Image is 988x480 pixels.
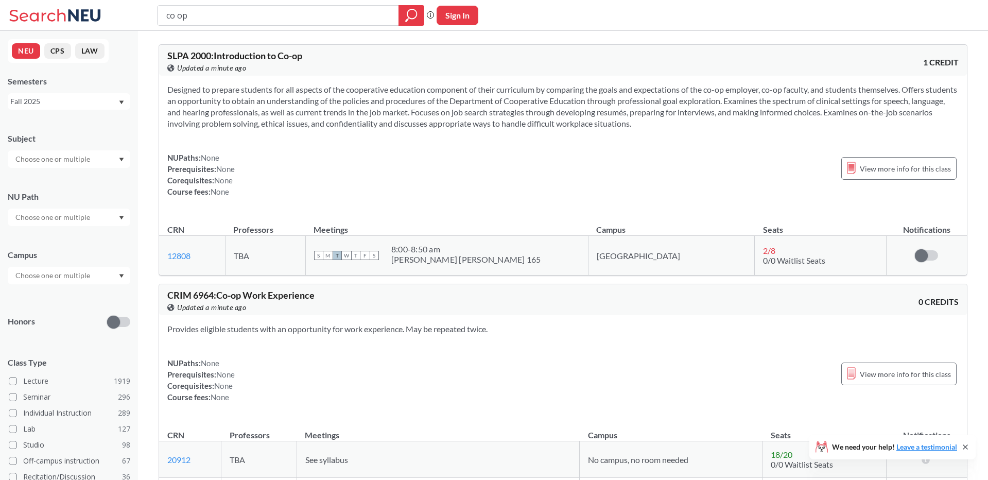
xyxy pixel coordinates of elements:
[9,390,130,404] label: Seminar
[351,251,360,260] span: T
[216,370,235,379] span: None
[167,251,190,261] a: 12808
[177,302,246,313] span: Updated a minute ago
[10,153,97,165] input: Choose one or multiple
[588,214,754,236] th: Campus
[8,267,130,284] div: Dropdown arrow
[201,153,219,162] span: None
[323,251,333,260] span: M
[167,84,959,129] section: Designed to prepare students for all aspects of the cooperative education component of their curr...
[118,391,130,403] span: 296
[122,439,130,451] span: 98
[896,442,957,451] a: Leave a testimonial
[305,455,348,465] span: See syllabus
[580,419,762,441] th: Campus
[763,246,775,255] span: 2 / 8
[8,249,130,261] div: Campus
[860,368,951,381] span: View more info for this class
[167,357,235,403] div: NUPaths: Prerequisites: Corequisites: Course fees:
[391,254,541,265] div: [PERSON_NAME] [PERSON_NAME] 165
[8,133,130,144] div: Subject
[588,236,754,276] td: [GEOGRAPHIC_DATA]
[9,454,130,468] label: Off-campus instruction
[762,419,886,441] th: Seats
[167,50,302,61] span: SLPA 2000 : Introduction to Co-op
[10,211,97,224] input: Choose one or multiple
[119,216,124,220] svg: Dropdown arrow
[12,43,40,59] button: NEU
[8,191,130,202] div: NU Path
[398,5,424,26] div: magnifying glass
[918,296,959,307] span: 0 CREDITS
[437,6,478,25] button: Sign In
[9,406,130,420] label: Individual Instruction
[119,100,124,105] svg: Dropdown arrow
[225,236,305,276] td: TBA
[165,7,391,24] input: Class, professor, course number, "phrase"
[10,96,118,107] div: Fall 2025
[763,255,825,265] span: 0/0 Waitlist Seats
[8,150,130,168] div: Dropdown arrow
[832,443,957,451] span: We need your help!
[405,8,418,23] svg: magnifying glass
[167,323,959,335] section: Provides eligible students with an opportunity for work experience. May be repeated twice.
[119,158,124,162] svg: Dropdown arrow
[8,357,130,368] span: Class Type
[580,441,762,478] td: No campus, no room needed
[360,251,370,260] span: F
[122,455,130,467] span: 67
[8,209,130,226] div: Dropdown arrow
[167,455,190,465] a: 20912
[214,381,233,390] span: None
[221,419,297,441] th: Professors
[216,164,235,174] span: None
[9,374,130,388] label: Lecture
[297,419,579,441] th: Meetings
[886,419,967,441] th: Notifications
[211,187,229,196] span: None
[314,251,323,260] span: S
[225,214,305,236] th: Professors
[391,244,541,254] div: 8:00 - 8:50 am
[119,274,124,278] svg: Dropdown arrow
[214,176,233,185] span: None
[118,407,130,419] span: 289
[8,93,130,110] div: Fall 2025Dropdown arrow
[771,450,792,459] span: 18 / 20
[167,289,315,301] span: CRIM 6964 : Co-op Work Experience
[370,251,379,260] span: S
[118,423,130,435] span: 127
[9,438,130,452] label: Studio
[201,358,219,368] span: None
[755,214,886,236] th: Seats
[333,251,342,260] span: T
[923,57,959,68] span: 1 CREDIT
[9,422,130,436] label: Lab
[167,430,184,441] div: CRN
[75,43,105,59] button: LAW
[114,375,130,387] span: 1919
[44,43,71,59] button: CPS
[177,62,246,74] span: Updated a minute ago
[860,162,951,175] span: View more info for this class
[167,152,235,197] div: NUPaths: Prerequisites: Corequisites: Course fees:
[305,214,588,236] th: Meetings
[8,76,130,87] div: Semesters
[342,251,351,260] span: W
[886,214,967,236] th: Notifications
[8,316,35,328] p: Honors
[10,269,97,282] input: Choose one or multiple
[771,459,833,469] span: 0/0 Waitlist Seats
[221,441,297,478] td: TBA
[167,224,184,235] div: CRN
[211,392,229,402] span: None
